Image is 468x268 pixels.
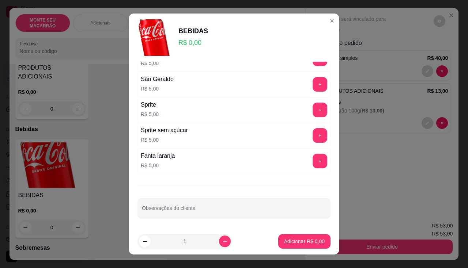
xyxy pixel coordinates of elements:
p: R$ 5,00 [141,162,175,169]
button: Close [326,15,338,27]
p: R$ 5,00 [141,111,159,118]
button: decrease-product-quantity [139,236,151,247]
button: add [313,103,327,117]
p: R$ 5,00 [141,85,174,92]
div: Sprite [141,100,159,109]
p: Adicionar R$ 0,00 [284,238,325,245]
p: R$ 5,00 [141,136,188,143]
input: Observações do cliente [142,207,326,215]
img: product-image [137,19,174,56]
button: add [313,77,327,92]
button: add [313,128,327,143]
div: Sprite sem açúcar [141,126,188,135]
div: São Geraldo [141,75,174,84]
div: BEBIDAS [178,26,208,36]
p: R$ 0,00 [178,38,208,48]
button: add [313,154,327,168]
button: increase-product-quantity [219,236,231,247]
button: Adicionar R$ 0,00 [278,234,331,249]
p: R$ 5,00 [141,60,168,67]
div: Fanta laranja [141,152,175,160]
